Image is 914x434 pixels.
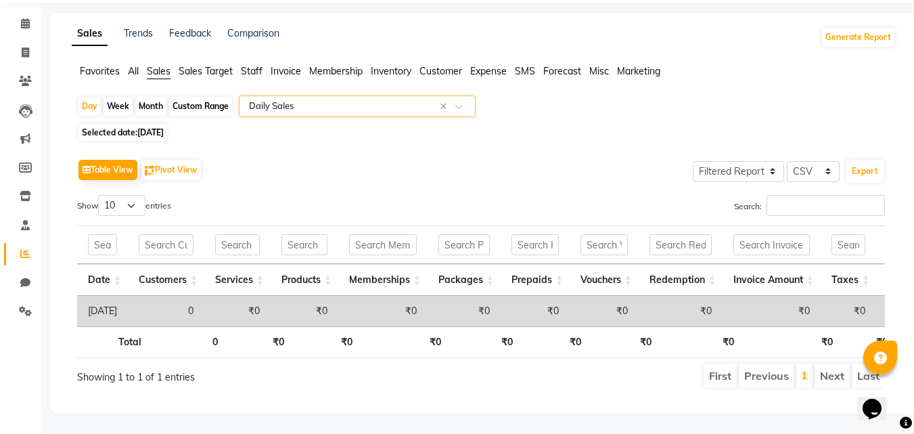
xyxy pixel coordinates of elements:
[649,234,712,255] input: Search Redemption
[821,296,876,326] td: ₹0
[215,234,260,255] input: Search Services
[241,65,262,77] span: Staff
[141,160,201,180] button: Pivot View
[349,234,417,255] input: Search Memberships
[72,22,108,46] a: Sales
[309,65,363,77] span: Membership
[524,326,592,358] th: ₹0
[662,326,746,358] th: ₹0
[589,65,609,77] span: Misc
[831,234,865,255] input: Search Taxes
[281,234,327,255] input: Search Products
[723,264,821,296] th: Invoice Amount: activate to sort column ascending
[363,326,452,358] th: ₹0
[733,234,810,255] input: Search Invoice Amount
[145,166,155,176] img: pivot.png
[128,264,204,296] th: Customers: activate to sort column ascending
[77,296,128,326] td: [DATE]
[419,65,462,77] span: Customer
[501,264,570,296] th: Prepaids: activate to sort column ascending
[639,264,723,296] th: Redemption: activate to sort column ascending
[511,234,559,255] input: Search Prepaids
[229,326,295,358] th: ₹0
[501,296,570,326] td: ₹0
[271,65,301,77] span: Invoice
[844,326,898,358] th: ₹0
[371,65,411,77] span: Inventory
[295,326,363,358] th: ₹0
[846,160,884,183] button: Export
[77,195,171,216] label: Show entries
[338,296,428,326] td: ₹0
[204,296,271,326] td: ₹0
[821,264,876,296] th: Taxes: activate to sort column ascending
[124,27,153,39] a: Trends
[88,234,117,255] input: Search Date
[128,65,139,77] span: All
[139,234,193,255] input: Search Customers
[857,380,900,420] iframe: chat widget
[204,264,271,296] th: Services: activate to sort column ascending
[338,264,428,296] th: Memberships: activate to sort column ascending
[128,296,204,326] td: 0
[80,65,120,77] span: Favorites
[104,97,133,116] div: Week
[169,27,211,39] a: Feedback
[580,234,628,255] input: Search Vouchers
[470,65,507,77] span: Expense
[801,368,808,382] a: 1
[570,264,639,296] th: Vouchers: activate to sort column ascending
[515,65,535,77] span: SMS
[767,195,885,216] input: Search:
[570,296,639,326] td: ₹0
[428,296,501,326] td: ₹0
[440,100,451,114] span: Clear all
[78,160,137,180] button: Table View
[77,326,152,358] th: Total
[617,65,660,77] span: Marketing
[822,28,894,47] button: Generate Report
[428,264,501,296] th: Packages: activate to sort column ascending
[98,195,145,216] select: Showentries
[152,326,229,358] th: 0
[147,65,170,77] span: Sales
[227,27,279,39] a: Comparison
[271,296,338,326] td: ₹0
[639,296,723,326] td: ₹0
[179,65,233,77] span: Sales Target
[452,326,524,358] th: ₹0
[78,124,167,141] span: Selected date:
[438,234,490,255] input: Search Packages
[78,97,101,116] div: Day
[169,97,232,116] div: Custom Range
[592,326,662,358] th: ₹0
[137,127,164,137] span: [DATE]
[723,296,821,326] td: ₹0
[135,97,166,116] div: Month
[77,362,402,385] div: Showing 1 to 1 of 1 entries
[745,326,844,358] th: ₹0
[543,65,581,77] span: Forecast
[271,264,338,296] th: Products: activate to sort column ascending
[734,195,885,216] label: Search:
[77,264,128,296] th: Date: activate to sort column ascending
